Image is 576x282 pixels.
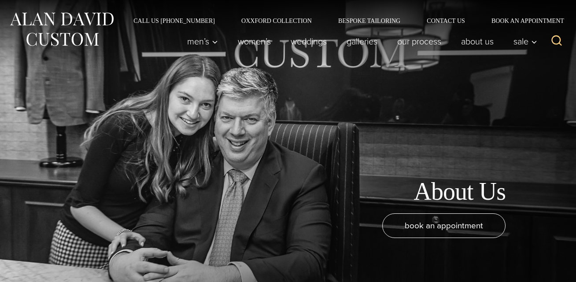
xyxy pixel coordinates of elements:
a: Oxxford Collection [228,18,325,24]
a: Our Process [388,33,451,50]
span: book an appointment [405,219,483,232]
a: book an appointment [382,213,506,238]
span: Sale [513,37,537,46]
img: Alan David Custom [9,10,114,49]
a: Galleries [337,33,388,50]
nav: Secondary Navigation [120,18,567,24]
a: Contact Us [414,18,478,24]
a: Call Us [PHONE_NUMBER] [120,18,228,24]
a: weddings [281,33,337,50]
a: Book an Appointment [478,18,567,24]
nav: Primary Navigation [177,33,542,50]
a: About Us [451,33,504,50]
button: View Search Form [546,31,567,52]
h1: About Us [414,177,506,206]
a: Women’s [228,33,281,50]
a: Bespoke Tailoring [325,18,414,24]
span: Men’s [187,37,218,46]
